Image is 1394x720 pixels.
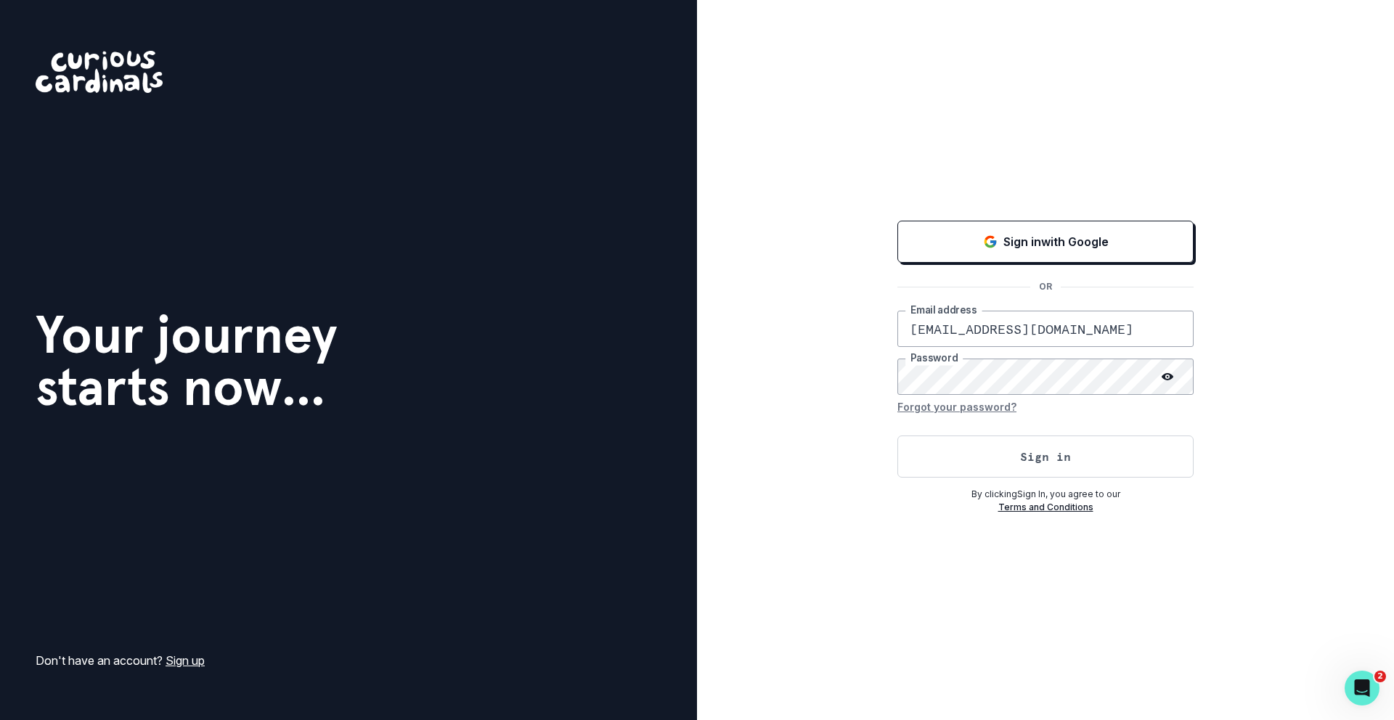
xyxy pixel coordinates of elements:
a: Terms and Conditions [998,502,1093,512]
h1: Your journey starts now... [36,308,338,413]
button: Forgot your password? [897,395,1016,418]
p: Sign in with Google [1003,233,1109,250]
iframe: Intercom live chat [1345,671,1379,705]
button: Sign in with Google (GSuite) [897,221,1194,263]
button: Sign in [897,435,1194,478]
p: By clicking Sign In , you agree to our [897,488,1194,501]
a: Sign up [166,653,205,668]
span: 2 [1374,671,1386,682]
p: OR [1030,280,1061,293]
p: Don't have an account? [36,652,205,669]
img: Curious Cardinals Logo [36,51,163,93]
